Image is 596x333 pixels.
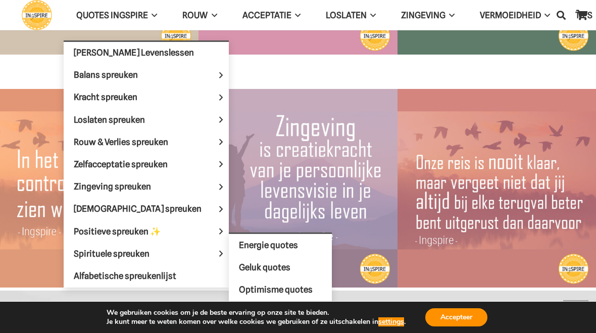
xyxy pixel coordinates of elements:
a: Zoeken [551,3,571,28]
a: VERMOEIDHEIDVERMOEIDHEID Menu [467,3,563,28]
a: [PERSON_NAME] Levenslessen [64,42,229,64]
a: ROUWROUW Menu [170,3,229,28]
a: QUOTES INGSPIREQUOTES INGSPIRE Menu [64,3,170,28]
img: Zinvolle Ingspire Quote over terugval met levenswijsheid voor meer vertrouwen en moed die helpt b... [398,89,596,288]
a: Geluk quotes [229,256,332,278]
span: Loslaten [326,10,367,20]
button: Accepteer [425,308,487,326]
a: Balans spreukenBalans spreuken Menu [64,64,229,86]
span: ROUW Menu [208,3,217,28]
span: Zingeving [401,10,445,20]
span: Kracht spreuken Menu [213,86,229,108]
span: [DEMOGRAPHIC_DATA] spreuken [74,204,219,214]
span: Alfabetische spreukenlijst [74,271,176,281]
a: LoslatenLoslaten Menu [313,3,388,28]
span: QUOTES INGSPIRE Menu [148,3,157,28]
span: Loslaten spreuken Menu [213,109,229,130]
span: TIPS [575,10,592,20]
span: Kracht spreuken [74,92,155,102]
span: ROUW [182,10,208,20]
a: Wat je bij Terugval niet mag vergeten [398,90,596,100]
a: [DEMOGRAPHIC_DATA] spreukenMooiste spreuken Menu [64,198,229,220]
a: Zingeving is creatiekracht van je persoonlijke levensvisie in je dagelijks leven – citaat van Ing... [198,90,397,100]
span: Balans spreuken [74,70,155,80]
span: Positieve spreuken ✨ [74,226,178,236]
a: Spirituele spreukenSpirituele spreuken Menu [64,243,229,265]
span: Zelfacceptatie spreuken [74,159,185,169]
img: Zingeving is ceatiekracht van je persoonlijke levensvisie in je dagelijks leven - citaat van Inge... [198,89,397,288]
span: Zingeving spreuken Menu [213,176,229,198]
a: Optimisme quotes [229,278,332,301]
span: Loslaten Menu [367,3,376,28]
span: Balans spreuken Menu [213,64,229,86]
span: Optimisme quotes [239,284,313,295]
span: Acceptatie Menu [291,3,301,28]
span: Loslaten spreuken [74,115,162,125]
span: VERMOEIDHEID [480,10,541,20]
a: Rouw & Verlies spreukenRouw & Verlies spreuken Menu [64,131,229,153]
a: Loslaten spreukenLoslaten spreuken Menu [64,109,229,131]
span: Energie quotes [239,240,298,250]
span: Mooiste spreuken Menu [213,198,229,220]
span: Rouw & Verlies spreuken Menu [213,131,229,153]
span: Spirituele spreuken [74,249,167,259]
a: AcceptatieAcceptatie Menu [230,3,313,28]
a: Zelfacceptatie spreukenZelfacceptatie spreuken Menu [64,153,229,175]
span: VERMOEIDHEID Menu [541,3,550,28]
p: We gebruiken cookies om je de beste ervaring op onze site te bieden. [107,308,406,317]
a: Positieve spreuken ✨Positieve spreuken ✨ Menu [64,220,229,243]
span: Positieve spreuken ✨ Menu [213,220,229,242]
a: Energie quotes [229,234,332,256]
a: Kracht spreukenKracht spreuken Menu [64,86,229,109]
span: Spirituele spreuken Menu [213,243,229,264]
span: Rouw & Verlies spreuken [74,137,185,147]
span: QUOTES INGSPIRE [76,10,148,20]
a: Alfabetische spreukenlijst [64,265,229,287]
span: Zelfacceptatie spreuken Menu [213,153,229,175]
span: [PERSON_NAME] Levenslessen [74,47,194,58]
a: ZingevingZingeving Menu [388,3,467,28]
p: Je kunt meer te weten komen over welke cookies we gebruiken of ze uitschakelen in . [107,317,406,326]
span: Acceptatie [242,10,291,20]
span: Zingeving spreuken [74,181,168,192]
span: Zingeving Menu [445,3,455,28]
button: settings [378,317,404,326]
a: Zingeving spreukenZingeving spreuken Menu [64,176,229,198]
a: Terug naar top [563,300,588,325]
span: Geluk quotes [239,262,290,272]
